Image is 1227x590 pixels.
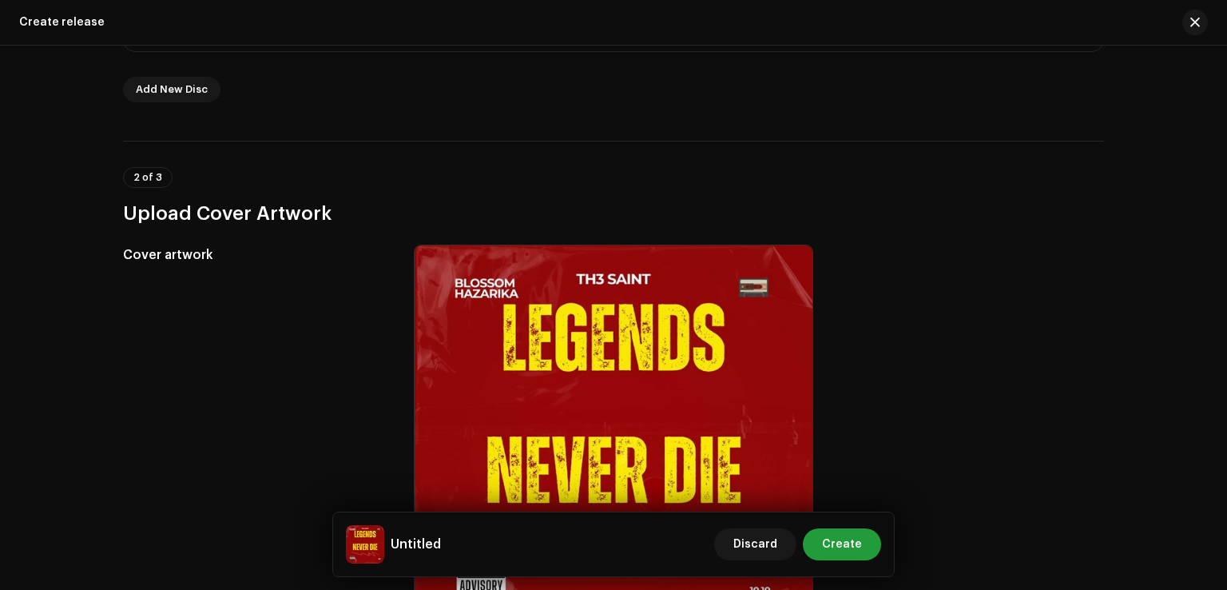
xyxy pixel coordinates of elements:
span: Create [822,528,862,560]
img: 21bb0fbf-42b6-4e26-80fa-e13bbd1ba1ef [346,525,384,564]
button: Create [803,528,881,560]
h3: Upload Cover Artwork [123,201,1104,226]
span: Discard [733,528,777,560]
button: Discard [714,528,796,560]
h5: Untitled [391,535,441,554]
h5: Cover artwork [123,245,389,265]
